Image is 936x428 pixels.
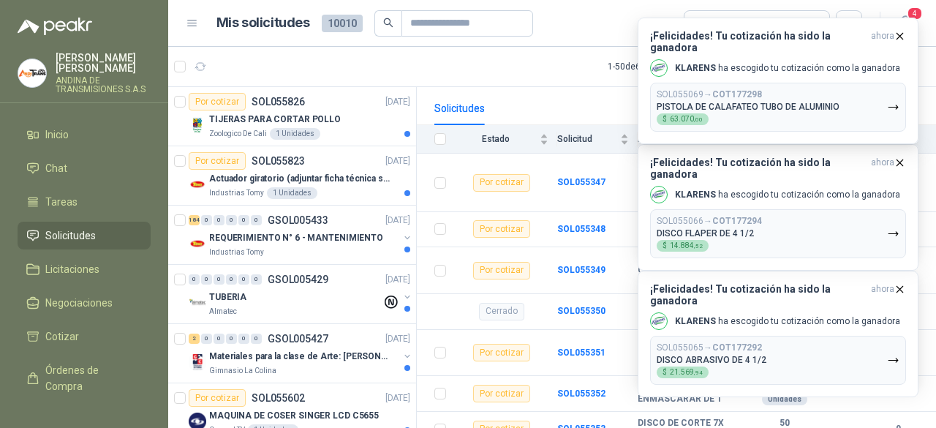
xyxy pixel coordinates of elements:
a: Cotizar [18,323,151,350]
p: Gimnasio La Colina [209,365,276,377]
h3: ¡Felicidades! Tu cotización ha sido la ganadora [650,157,865,180]
a: Solicitudes [18,222,151,249]
b: COT177298 [712,89,762,100]
div: 0 [238,215,249,225]
p: [PERSON_NAME] [PERSON_NAME] [56,53,151,73]
a: 184 0 0 0 0 0 GSOL005433[DATE] Company LogoREQUERIMIENTO N° 6 - MANTENIMIENTOIndustrias Tomy [189,211,413,258]
div: Todas [693,15,724,31]
p: [DATE] [385,332,410,346]
p: ha escogido tu cotización como la ganadora [675,315,900,328]
div: $ [657,113,709,125]
img: Company Logo [189,294,206,312]
div: Por cotizar [473,344,530,361]
div: 0 [214,215,224,225]
a: 2 0 0 0 0 0 GSOL005427[DATE] Company LogoMateriales para la clase de Arte: [PERSON_NAME]Gimnasio ... [189,330,413,377]
b: SOL055349 [557,265,605,275]
div: 0 [251,334,262,344]
p: [DATE] [385,95,410,109]
div: $ [657,240,709,252]
a: SOL055351 [557,348,605,358]
span: Negociaciones [45,295,113,311]
span: ,52 [694,243,703,249]
p: ANDINA DE TRANSMISIONES S.A.S [56,76,151,94]
div: 0 [238,334,249,344]
a: Inicio [18,121,151,149]
div: 1 Unidades [270,128,320,140]
div: 0 [214,274,224,285]
a: Licitaciones [18,255,151,283]
div: 0 [214,334,224,344]
p: SOL055823 [252,156,305,166]
a: Por cotizarSOL055823[DATE] Company LogoActuador giratorio (adjuntar ficha técnica si es diferente... [168,146,416,206]
span: 4 [907,7,923,20]
span: Estado [455,134,537,144]
div: 0 [226,334,237,344]
a: SOL055348 [557,224,605,234]
b: COT177292 [712,342,762,353]
p: ha escogido tu cotización como la ganadora [675,62,900,75]
div: Por cotizar [473,385,530,402]
img: Company Logo [651,187,667,203]
a: SOL055352 [557,388,605,399]
span: ahora [871,157,894,180]
a: Chat [18,154,151,182]
p: REQUERIMIENTO N° 6 - MANTENIMIENTO [209,231,383,245]
b: COT177294 [712,216,762,226]
div: 0 [226,215,237,225]
h3: ¡Felicidades! Tu cotización ha sido la ganadora [650,30,865,53]
img: Company Logo [189,353,206,371]
b: KLARENS [675,189,716,200]
div: Cerrado [479,303,524,320]
a: Negociaciones [18,289,151,317]
span: 21.569 [670,369,703,376]
img: Company Logo [189,176,206,193]
span: search [383,18,393,28]
button: SOL055069→COT177298PISTOLA DE CALAFATEO TUBO DE ALUMINIO$63.070,00 [650,83,906,132]
div: 1 - 50 de 6482 [608,55,703,78]
a: 0 0 0 0 0 0 GSOL005429[DATE] Company LogoTUBERIAAlmatec [189,271,413,318]
div: Por cotizar [473,262,530,279]
p: Almatec [209,306,237,318]
p: DISCO ABRASIVO DE 4 1/2 [657,355,766,365]
p: ha escogido tu cotización como la ganadora [675,189,900,201]
div: 2 [189,334,200,344]
p: SOL055826 [252,97,305,107]
b: SOL055350 [557,306,605,316]
div: 0 [251,274,262,285]
p: TIJERAS PARA CORTAR POLLO [209,113,341,127]
span: Cotizar [45,328,79,345]
div: Por cotizar [473,220,530,238]
div: Por cotizar [473,174,530,192]
button: 4 [892,10,918,37]
img: Company Logo [189,235,206,252]
p: MAQUINA DE COSER SINGER LCD C5655 [209,409,379,423]
div: Por cotizar [189,152,246,170]
div: 0 [201,274,212,285]
p: Zoologico De Cali [209,128,267,140]
p: [DATE] [385,273,410,287]
img: Logo peakr [18,18,92,35]
p: [DATE] [385,391,410,405]
th: Solicitud [557,125,638,154]
p: SOL055069 → [657,89,762,100]
div: 0 [201,215,212,225]
div: 0 [189,274,200,285]
p: GSOL005427 [268,334,328,344]
div: 0 [201,334,212,344]
p: SOL055065 → [657,342,762,353]
b: KLARENS [675,63,716,73]
a: Órdenes de Compra [18,356,151,400]
b: SOL055347 [557,177,605,187]
p: Industrias Tomy [209,247,264,258]
div: 1 Unidades [267,187,317,199]
span: ahora [871,283,894,307]
b: KLARENS [675,316,716,326]
img: Company Logo [18,59,46,87]
h1: Mis solicitudes [216,12,310,34]
span: Órdenes de Compra [45,362,137,394]
div: Por cotizar [189,389,246,407]
span: Chat [45,160,67,176]
p: SOL055602 [252,393,305,403]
